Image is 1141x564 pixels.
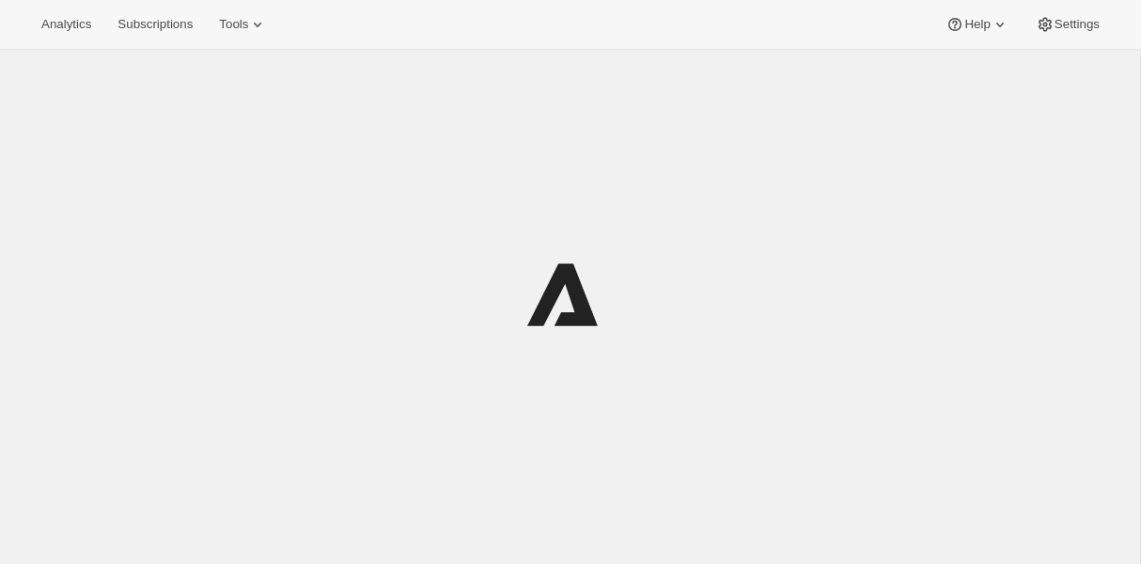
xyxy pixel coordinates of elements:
[219,17,248,32] span: Tools
[106,11,204,38] button: Subscriptions
[208,11,278,38] button: Tools
[964,17,990,32] span: Help
[1055,17,1100,32] span: Settings
[117,17,193,32] span: Subscriptions
[1024,11,1111,38] button: Settings
[30,11,102,38] button: Analytics
[41,17,91,32] span: Analytics
[934,11,1020,38] button: Help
